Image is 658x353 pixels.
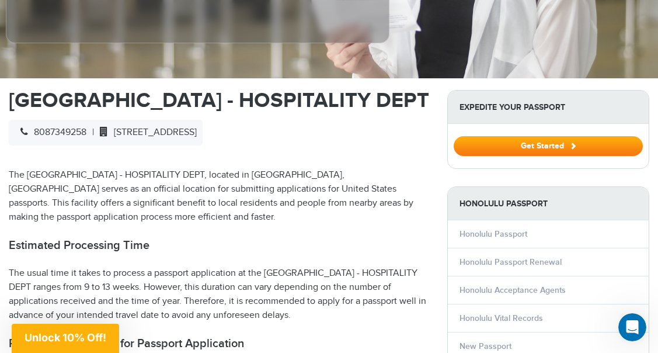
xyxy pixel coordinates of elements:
div: Unlock 10% Off! [12,324,119,353]
div: | [9,120,203,146]
a: Honolulu Acceptance Agents [459,285,566,295]
strong: Expedite Your Passport [448,91,649,124]
button: Get Started [454,136,643,156]
a: Get Started [454,141,643,150]
p: The [GEOGRAPHIC_DATA] - HOSPITALITY DEPT, located in [GEOGRAPHIC_DATA], [GEOGRAPHIC_DATA] serves ... [9,168,430,224]
iframe: Intercom live chat [618,313,646,341]
a: New Passport [459,341,511,351]
p: The usual time it takes to process a passport application at the [GEOGRAPHIC_DATA] - HOSPITALITY ... [9,267,430,323]
span: [STREET_ADDRESS] [94,127,197,138]
span: Unlock 10% Off! [25,331,106,344]
h2: Required Documents for Passport Application [9,337,430,351]
span: 8087349258 [15,127,86,138]
a: Honolulu Vital Records [459,313,543,323]
h1: [GEOGRAPHIC_DATA] - HOSPITALITY DEPT [9,90,430,111]
a: Honolulu Passport [459,229,527,239]
strong: Honolulu Passport [448,187,649,220]
h2: Estimated Processing Time [9,238,430,252]
a: Honolulu Passport Renewal [459,257,562,267]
